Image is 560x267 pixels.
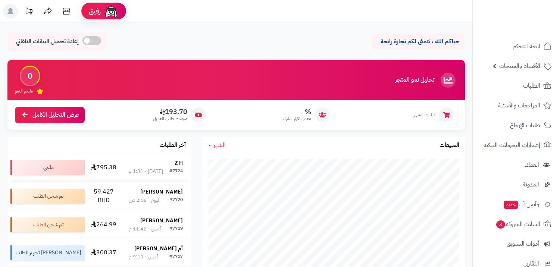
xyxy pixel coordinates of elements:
span: % [283,108,311,116]
a: الطلبات [477,77,556,95]
div: أمس - 11:42 م [129,225,161,233]
span: عرض التحليل الكامل [32,111,79,119]
a: وآتس آبجديد [477,195,556,213]
p: حياكم الله ، نتمنى لكم تجارة رابحة [377,37,459,46]
strong: [PERSON_NAME] [140,217,183,224]
strong: أم [PERSON_NAME] [134,245,183,252]
span: متوسط طلب العميل [153,116,187,122]
h3: المبيعات [439,142,459,149]
span: إعادة تحميل البيانات التلقائي [16,37,79,46]
strong: [PERSON_NAME] [140,188,183,196]
h3: تحليل نمو المتجر [395,77,434,84]
span: طلبات الإرجاع [510,120,540,131]
span: لوحة التحكم [513,41,540,51]
span: تقييم النمو [15,88,33,94]
span: الشهر [213,141,226,150]
span: الطلبات [523,81,540,91]
a: المدونة [477,176,556,194]
div: ملغي [10,160,85,175]
a: المراجعات والأسئلة [477,97,556,114]
span: طلبات الشهر [414,112,435,118]
span: وآتس آب [503,199,539,210]
img: logo-2.png [509,20,553,36]
span: معدل تكرار الشراء [283,116,311,122]
div: #7720 [169,197,183,204]
div: تم شحن الطلب [10,189,85,204]
td: 795.38 [88,154,120,181]
span: السلات المتروكة [495,219,540,229]
span: جديد [504,201,518,209]
h3: آخر الطلبات [160,142,186,149]
span: الأقسام والمنتجات [499,61,540,71]
div: #7724 [169,168,183,175]
div: [DATE] - 1:31 م [129,168,163,175]
span: 3 [496,220,505,229]
a: عرض التحليل الكامل [15,107,85,123]
a: لوحة التحكم [477,37,556,55]
div: #7717 [169,253,183,261]
div: اليوم - 2:05 ص [129,197,160,204]
td: 59.427 BHD [88,182,120,211]
a: تحديثات المنصة [20,4,38,21]
a: طلبات الإرجاع [477,116,556,134]
div: [PERSON_NAME] تجهيز الطلب [10,245,85,260]
div: تم شحن الطلب [10,217,85,232]
div: #7719 [169,225,183,233]
span: رفيق [89,7,101,16]
span: 193.70 [153,108,187,116]
td: 300.37 [88,239,120,267]
span: العملاء [525,160,539,170]
span: المراجعات والأسئلة [498,100,540,111]
a: إشعارات التحويلات البنكية [477,136,556,154]
strong: Z H [175,159,183,167]
span: أدوات التسويق [507,239,539,249]
a: العملاء [477,156,556,174]
a: الشهر [208,141,226,150]
a: السلات المتروكة3 [477,215,556,233]
a: أدوات التسويق [477,235,556,253]
span: المدونة [523,179,539,190]
span: إشعارات التحويلات البنكية [484,140,540,150]
div: أمس - 9:19 م [129,253,158,261]
img: ai-face.png [104,4,119,19]
td: 264.99 [88,211,120,239]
